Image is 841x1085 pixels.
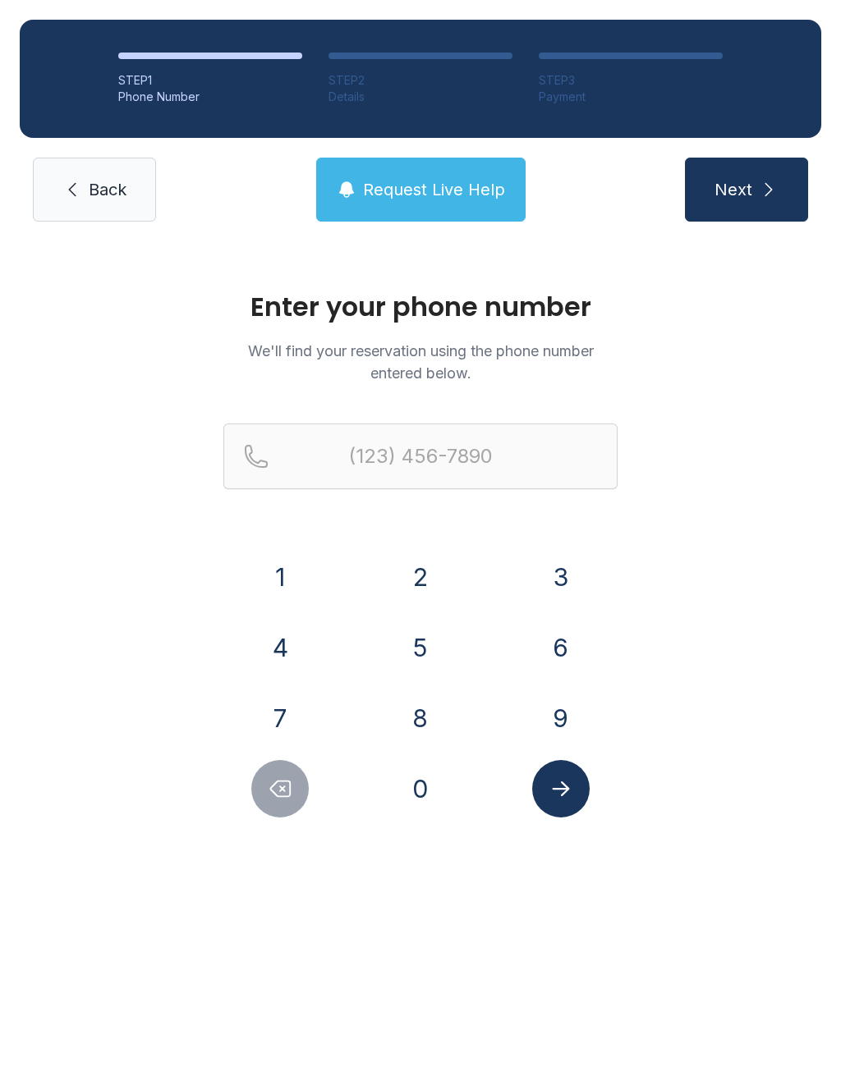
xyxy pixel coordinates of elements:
[539,89,723,105] div: Payment
[223,340,618,384] p: We'll find your reservation using the phone number entered below.
[251,689,309,747] button: 7
[532,548,590,606] button: 3
[715,178,752,201] span: Next
[329,72,512,89] div: STEP 2
[118,72,302,89] div: STEP 1
[532,689,590,747] button: 9
[392,548,449,606] button: 2
[118,89,302,105] div: Phone Number
[392,619,449,676] button: 5
[363,178,505,201] span: Request Live Help
[392,689,449,747] button: 8
[89,178,126,201] span: Back
[329,89,512,105] div: Details
[392,760,449,817] button: 0
[251,760,309,817] button: Delete number
[223,423,618,489] input: Reservation phone number
[532,619,590,676] button: 6
[251,619,309,676] button: 4
[251,548,309,606] button: 1
[532,760,590,817] button: Submit lookup form
[223,294,618,320] h1: Enter your phone number
[539,72,723,89] div: STEP 3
